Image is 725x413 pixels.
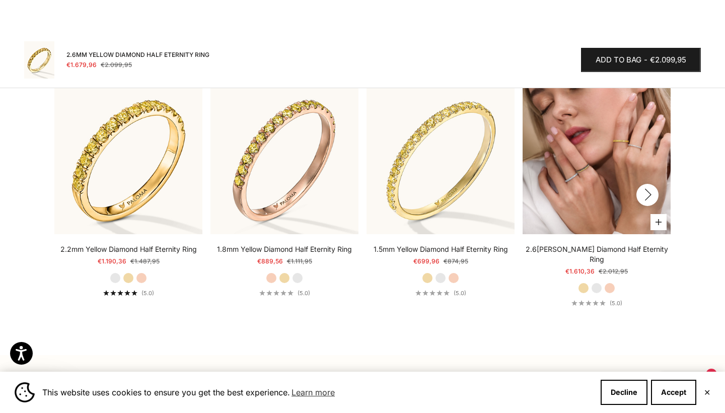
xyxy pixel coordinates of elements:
img: #YellowGold [24,41,54,79]
a: 5.0 out of 5.0 stars(5.0) [415,290,466,297]
button: Close [704,389,710,395]
a: 2.6[PERSON_NAME] Diamond Half Eternity Ring [523,244,671,264]
a: 1.8mm Yellow Diamond Half Eternity Ring [217,244,352,254]
span: 2.6mm Yellow Diamond Half Eternity Ring [66,50,209,60]
div: 5.0 out of 5.0 stars [259,290,294,296]
sale-price: €1.190,36 [98,256,126,266]
sale-price: €1.679,96 [66,60,97,70]
compare-at-price: €1.487,95 [130,256,160,266]
compare-at-price: €1.111,95 [287,256,312,266]
span: €2.099,95 [650,54,686,66]
compare-at-price: €2.012,95 [599,266,628,277]
a: 5.0 out of 5.0 stars(5.0) [103,290,154,297]
span: (5.0) [454,290,466,297]
button: Accept [651,380,696,405]
span: Add to bag [596,54,641,66]
div: 5.0 out of 5.0 stars [415,290,450,296]
img: #YellowGold #WhiteGold #RoseGold [523,86,671,234]
a: 5.0 out of 5.0 stars(5.0) [259,290,310,297]
span: (5.0) [610,300,622,307]
img: #RoseGold [210,86,358,234]
img: #YellowGold [54,86,202,234]
img: Cookie banner [15,382,35,402]
sale-price: €889,56 [257,256,283,266]
a: Learn more [290,385,336,400]
sale-price: €1.610,36 [565,266,595,277]
compare-at-price: €874,95 [444,256,468,266]
div: 5.0 out of 5.0 stars [103,290,137,296]
img: #YellowGold [367,86,515,234]
button: Decline [601,380,647,405]
sale-price: €699,96 [413,256,440,266]
span: (5.0) [298,290,310,297]
a: 1.5mm Yellow Diamond Half Eternity Ring [374,244,508,254]
compare-at-price: €2.099,95 [101,60,132,70]
span: This website uses cookies to ensure you get the best experience. [42,385,593,400]
a: 5.0 out of 5.0 stars(5.0) [571,300,622,307]
span: (5.0) [141,290,154,297]
div: 5.0 out of 5.0 stars [571,300,606,306]
button: Add to bag-€2.099,95 [581,48,701,72]
a: 2.2mm Yellow Diamond Half Eternity Ring [60,244,197,254]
